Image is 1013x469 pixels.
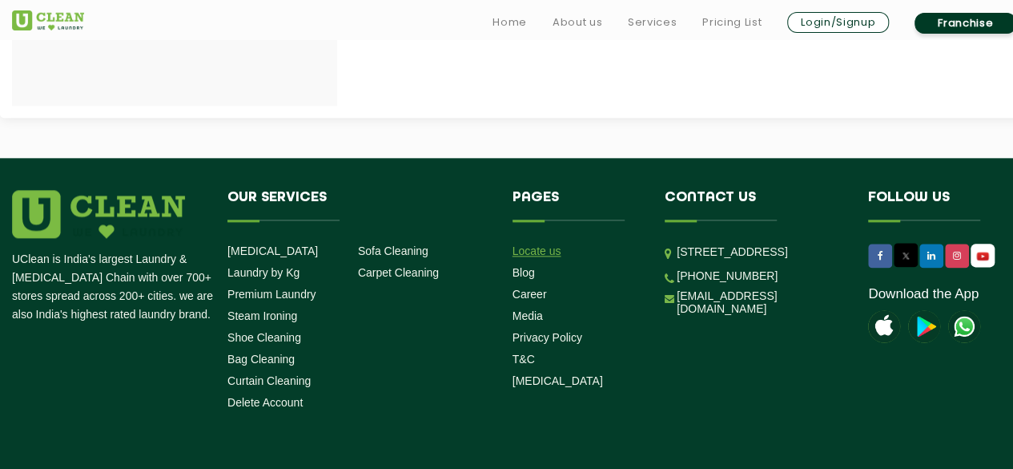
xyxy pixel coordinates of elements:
a: Bag Cleaning [227,353,295,366]
a: Career [513,288,547,301]
a: [MEDICAL_DATA] [513,374,603,387]
a: Carpet Cleaning [358,266,439,279]
a: Home [492,13,527,32]
a: Curtain Cleaning [227,374,311,387]
img: UClean Laundry and Dry Cleaning [972,248,993,265]
img: apple-icon.png [868,310,900,342]
p: [STREET_ADDRESS] [677,243,844,261]
h4: Contact us [665,190,844,220]
a: Locate us [513,245,561,257]
a: Media [513,309,543,322]
a: Blog [513,266,535,279]
h4: Our Services [227,190,488,220]
a: Sofa Cleaning [358,245,428,257]
a: Delete Account [227,396,303,409]
a: Premium Laundry [227,288,316,301]
a: Laundry by Kg [227,266,299,279]
a: Download the App [868,286,979,302]
a: About us [553,13,602,32]
a: Login/Signup [787,12,889,33]
a: [EMAIL_ADDRESS][DOMAIN_NAME] [677,289,844,315]
a: Privacy Policy [513,331,582,344]
img: logo.png [12,190,185,238]
a: Pricing List [702,13,762,32]
a: Services [628,13,677,32]
a: T&C [513,353,535,366]
img: playstoreicon.png [908,310,940,342]
h4: Follow us [868,190,1009,220]
a: [PHONE_NUMBER] [677,269,778,282]
img: UClean Laundry and Dry Cleaning [12,10,84,30]
p: UClean is India's largest Laundry & [MEDICAL_DATA] Chain with over 700+ stores spread across 200+... [12,250,215,324]
a: Steam Ironing [227,309,297,322]
img: UClean Laundry and Dry Cleaning [948,310,980,342]
h4: Pages [513,190,641,220]
a: [MEDICAL_DATA] [227,245,318,257]
a: Shoe Cleaning [227,331,301,344]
